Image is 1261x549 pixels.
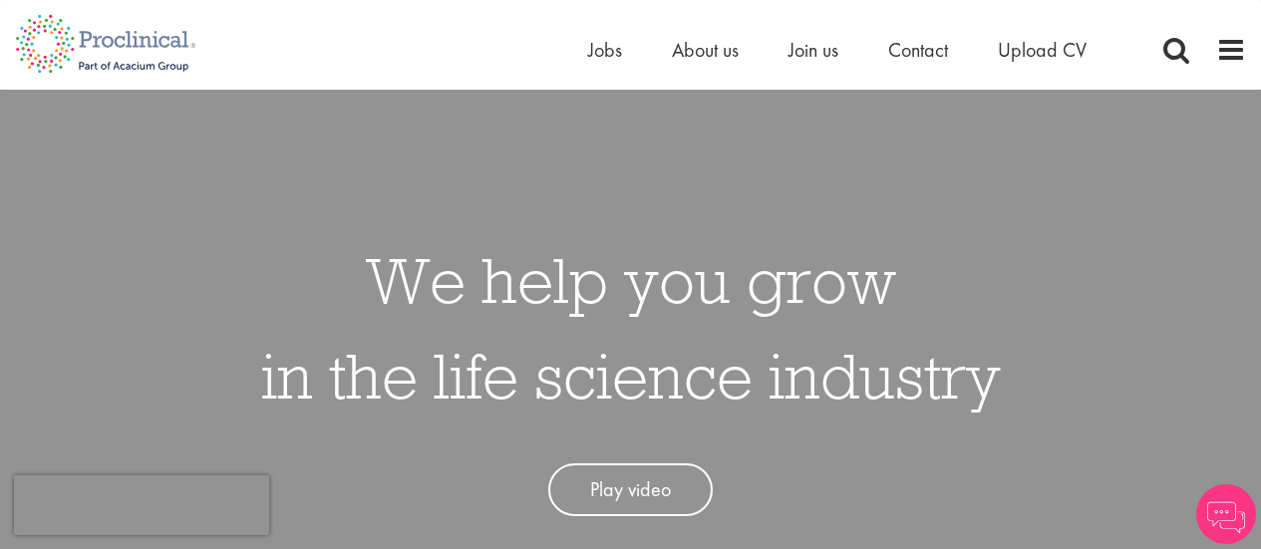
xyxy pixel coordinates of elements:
[998,37,1087,63] a: Upload CV
[888,37,948,63] a: Contact
[1196,484,1256,544] img: Chatbot
[672,37,739,63] a: About us
[588,37,622,63] a: Jobs
[548,463,713,516] a: Play video
[261,232,1001,423] h1: We help you grow in the life science industry
[788,37,838,63] a: Join us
